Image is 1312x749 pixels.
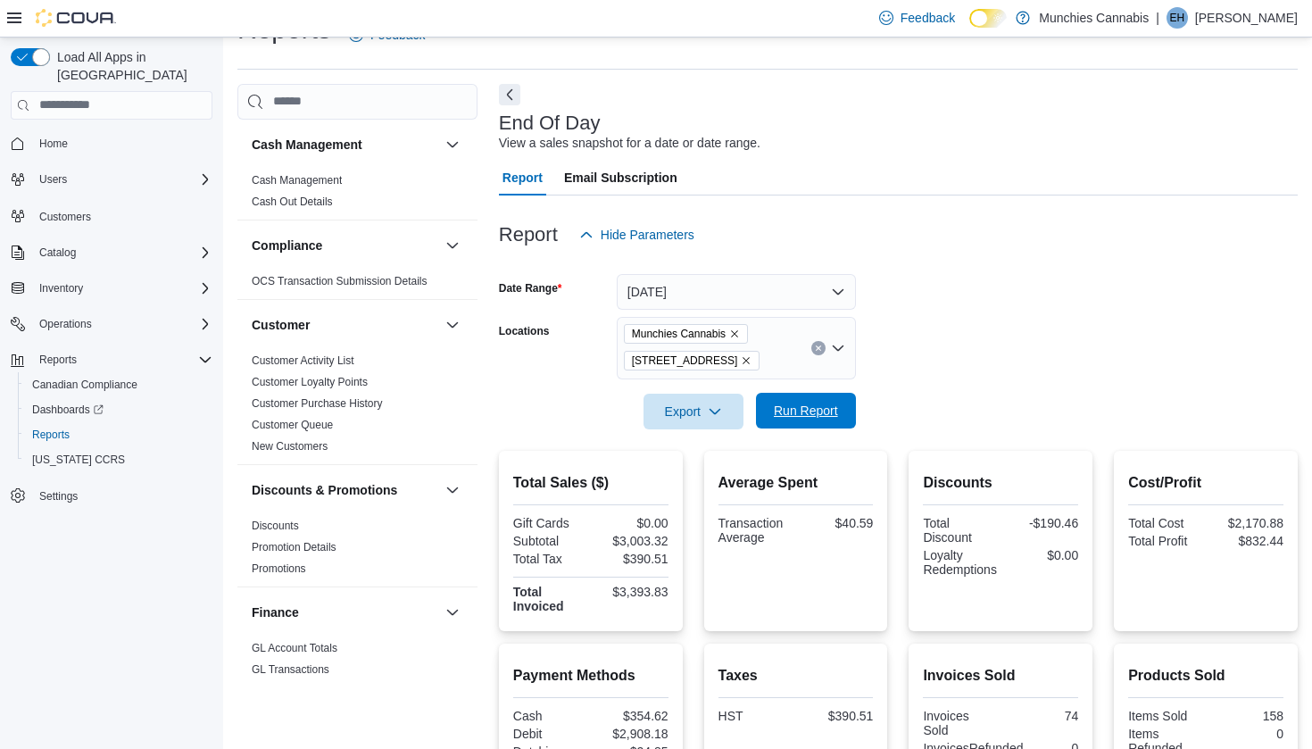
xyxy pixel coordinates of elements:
[252,481,397,499] h3: Discounts & Promotions
[32,313,212,335] span: Operations
[1128,665,1283,687] h2: Products Sold
[1128,534,1202,548] div: Total Profit
[901,9,955,27] span: Feedback
[799,516,873,530] div: $40.59
[237,350,477,464] div: Customer
[252,376,368,388] a: Customer Loyalty Points
[632,352,738,370] span: [STREET_ADDRESS]
[442,314,463,336] button: Customer
[32,349,212,370] span: Reports
[718,516,793,545] div: Transaction Average
[252,419,333,431] a: Customer Queue
[1170,7,1185,29] span: EH
[252,136,438,154] button: Cash Management
[252,440,328,453] a: New Customers
[499,281,562,295] label: Date Range
[39,246,76,260] span: Catalog
[25,424,77,445] a: Reports
[617,274,856,310] button: [DATE]
[252,642,337,654] a: GL Account Totals
[774,402,838,420] span: Run Report
[25,374,145,395] a: Canadian Compliance
[442,235,463,256] button: Compliance
[50,48,212,84] span: Load All Apps in [GEOGRAPHIC_DATA]
[25,424,212,445] span: Reports
[601,226,694,244] span: Hide Parameters
[252,603,438,621] button: Finance
[729,329,740,339] button: Remove Munchies Cannabis from selection in this group
[32,133,75,154] a: Home
[1209,516,1283,530] div: $2,170.88
[39,317,92,331] span: Operations
[18,397,220,422] a: Dashboards
[237,170,477,220] div: Cash Management
[4,312,220,337] button: Operations
[25,449,212,470] span: Washington CCRS
[1195,7,1298,29] p: [PERSON_NAME]
[513,727,587,741] div: Debit
[4,130,220,156] button: Home
[513,472,668,494] h2: Total Sales ($)
[1128,472,1283,494] h2: Cost/Profit
[718,472,874,494] h2: Average Spent
[4,347,220,372] button: Reports
[718,665,874,687] h2: Taxes
[923,472,1078,494] h2: Discounts
[499,324,550,338] label: Locations
[32,485,212,507] span: Settings
[18,422,220,447] button: Reports
[32,428,70,442] span: Reports
[741,355,751,366] button: Remove 131 Beechwood Ave from selection in this group
[799,709,873,723] div: $390.51
[644,394,743,429] button: Export
[32,403,104,417] span: Dashboards
[499,112,601,134] h3: End Of Day
[25,399,111,420] a: Dashboards
[513,534,587,548] div: Subtotal
[18,372,220,397] button: Canadian Compliance
[499,134,760,153] div: View a sales snapshot for a date or date range.
[32,169,212,190] span: Users
[36,9,116,27] img: Cova
[564,160,677,196] span: Email Subscription
[252,603,299,621] h3: Finance
[923,516,997,545] div: Total Discount
[594,727,668,741] div: $2,908.18
[594,516,668,530] div: $0.00
[252,174,342,187] a: Cash Management
[756,393,856,429] button: Run Report
[252,520,299,532] a: Discounts
[624,351,760,370] span: 131 Beechwood Ave
[594,709,668,723] div: $354.62
[252,316,438,334] button: Customer
[718,709,793,723] div: HST
[923,665,1078,687] h2: Invoices Sold
[513,665,668,687] h2: Payment Methods
[1167,7,1188,29] div: Elias Hanna
[39,281,83,295] span: Inventory
[1004,548,1078,562] div: $0.00
[237,637,477,687] div: Finance
[4,167,220,192] button: Users
[32,206,98,228] a: Customers
[39,489,78,503] span: Settings
[11,123,212,555] nav: Complex example
[502,160,543,196] span: Report
[1039,7,1149,29] p: Munchies Cannabis
[25,449,132,470] a: [US_STATE] CCRS
[252,541,336,553] a: Promotion Details
[32,486,85,507] a: Settings
[252,663,329,676] a: GL Transactions
[1004,709,1078,723] div: 74
[632,325,726,343] span: Munchies Cannabis
[4,483,220,509] button: Settings
[594,552,668,566] div: $390.51
[811,341,826,355] button: Clear input
[32,278,90,299] button: Inventory
[18,447,220,472] button: [US_STATE] CCRS
[4,276,220,301] button: Inventory
[513,585,564,613] strong: Total Invoiced
[969,9,1007,28] input: Dark Mode
[499,224,558,246] h3: Report
[1156,7,1159,29] p: |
